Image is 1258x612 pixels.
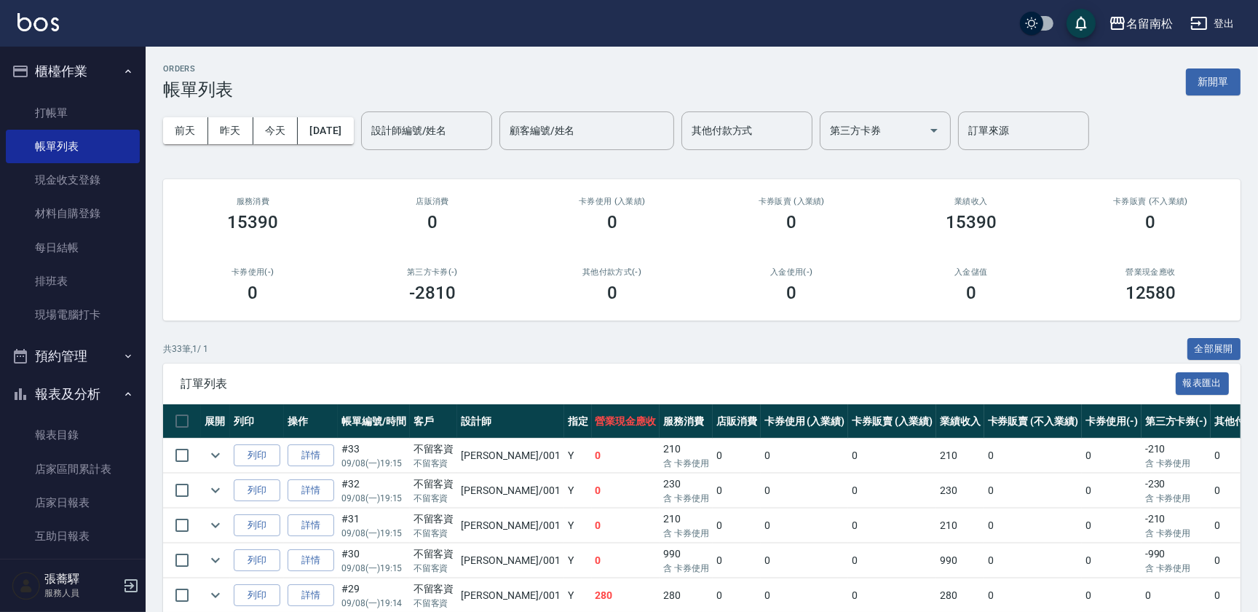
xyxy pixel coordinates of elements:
th: 設計師 [457,404,563,439]
h2: 第三方卡券(-) [360,267,505,277]
td: 210 [936,509,984,543]
h3: 0 [607,283,617,303]
a: 詳情 [288,514,334,537]
td: -990 [1142,544,1211,578]
p: 含 卡券使用 [663,527,709,540]
td: #33 [338,439,410,473]
td: 0 [592,544,660,578]
h2: 卡券販賣 (入業績) [719,197,864,206]
button: 列印 [234,584,280,607]
td: 990 [936,544,984,578]
div: 不留客資 [414,442,454,457]
p: 含 卡券使用 [1145,562,1208,575]
th: 店販消費 [713,404,761,439]
div: 不留客資 [414,546,454,562]
h2: 店販消費 [360,197,505,206]
button: 報表匯出 [1176,372,1230,395]
td: Y [564,544,592,578]
td: 0 [592,439,660,473]
td: #32 [338,474,410,508]
p: 不留客資 [414,597,454,610]
td: 0 [1082,474,1142,508]
h3: 服務消費 [181,197,325,206]
a: 報表匯出 [1176,376,1230,390]
p: 09/08 (一) 19:15 [341,527,406,540]
p: 不留客資 [414,527,454,540]
img: Person [12,571,41,600]
td: 0 [984,544,1082,578]
p: 不留客資 [414,492,454,505]
button: 列印 [234,549,280,572]
td: 0 [984,474,1082,508]
td: 0 [713,544,761,578]
th: 操作 [284,404,338,439]
button: 今天 [253,117,298,144]
p: 09/08 (一) 19:15 [341,562,406,575]
td: 0 [761,474,849,508]
td: [PERSON_NAME] /001 [457,439,563,473]
td: 0 [1082,509,1142,543]
p: 含 卡券使用 [663,562,709,575]
td: 0 [1082,544,1142,578]
h2: 入金使用(-) [719,267,864,277]
p: 含 卡券使用 [1145,457,1208,470]
button: expand row [205,584,226,606]
td: 230 [660,474,713,508]
td: -230 [1142,474,1211,508]
td: #31 [338,509,410,543]
img: Logo [17,13,59,31]
h3: 15390 [227,212,278,232]
a: 新開單 [1186,74,1241,88]
button: save [1067,9,1096,38]
td: 210 [660,439,713,473]
button: 新開單 [1186,68,1241,95]
button: 名留南松 [1103,9,1179,39]
a: 現金收支登錄 [6,163,140,197]
th: 卡券使用 (入業績) [761,404,849,439]
th: 客戶 [410,404,458,439]
h3: 0 [966,283,976,303]
th: 列印 [230,404,284,439]
h2: 入金儲值 [899,267,1044,277]
a: 材料自購登錄 [6,197,140,230]
th: 展開 [201,404,230,439]
button: 登出 [1184,10,1241,37]
button: 預約管理 [6,337,140,375]
button: 全部展開 [1187,338,1241,361]
td: #30 [338,544,410,578]
th: 卡券使用(-) [1082,404,1142,439]
td: [PERSON_NAME] /001 [457,474,563,508]
th: 業績收入 [936,404,984,439]
p: 09/08 (一) 19:14 [341,597,406,610]
h2: 卡券販賣 (不入業績) [1078,197,1223,206]
a: 店家區間累計表 [6,452,140,486]
p: 共 33 筆, 1 / 1 [163,342,208,356]
h3: 15390 [946,212,997,232]
a: 詳情 [288,584,334,607]
a: 排班表 [6,264,140,298]
td: 230 [936,474,984,508]
button: expand row [205,514,226,536]
td: 210 [936,439,984,473]
p: 09/08 (一) 19:15 [341,492,406,505]
h3: 0 [786,283,796,303]
a: 每日結帳 [6,231,140,264]
td: 0 [761,439,849,473]
div: 名留南松 [1126,15,1173,33]
td: 0 [761,509,849,543]
div: 不留客資 [414,476,454,492]
td: 0 [848,474,936,508]
button: 報表及分析 [6,375,140,413]
th: 卡券販賣 (入業績) [848,404,936,439]
th: 帳單編號/時間 [338,404,410,439]
th: 第三方卡券(-) [1142,404,1211,439]
td: 0 [984,509,1082,543]
td: -210 [1142,509,1211,543]
h3: 0 [607,212,617,232]
button: expand row [205,444,226,466]
td: 990 [660,544,713,578]
td: -210 [1142,439,1211,473]
p: 含 卡券使用 [1145,527,1208,540]
button: 昨天 [208,117,253,144]
button: 列印 [234,514,280,537]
